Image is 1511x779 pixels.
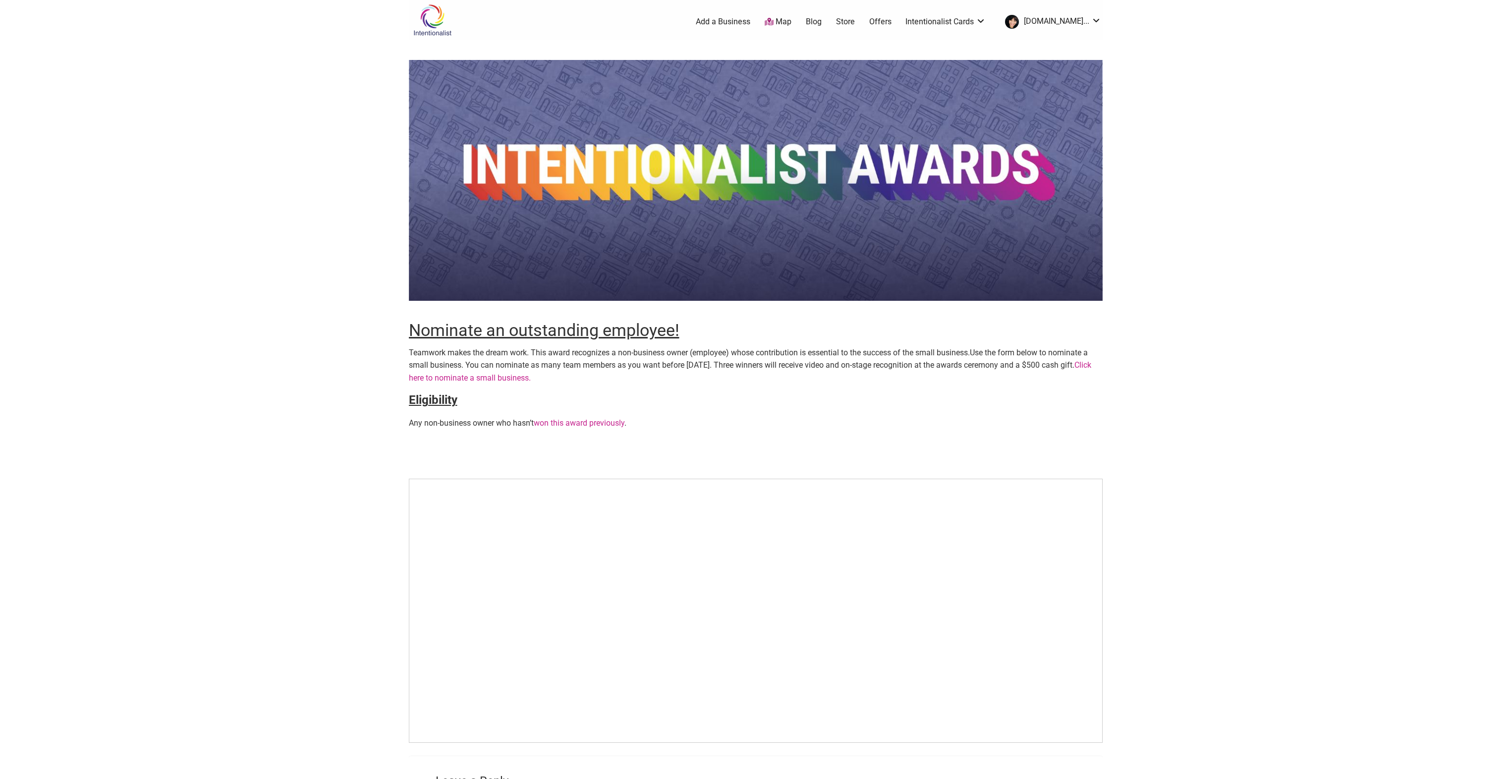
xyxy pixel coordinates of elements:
[1000,13,1101,31] a: [DOMAIN_NAME]...
[765,16,791,28] a: Map
[409,348,970,357] span: Teamwork makes the dream work. This award recognizes a non-business owner (employee) whose contri...
[806,16,822,27] a: Blog
[409,4,456,36] img: Intentionalist
[409,393,457,407] strong: Eligibility
[696,16,750,27] a: Add a Business
[1000,13,1101,31] li: esnetwork.org...
[534,418,624,428] a: won this award previously
[869,16,892,27] a: Offers
[409,360,1091,383] a: Click here to nominate a small business.
[409,346,1103,385] p: Use the form below to nominate a small business. You can nominate as many team members as you wan...
[905,16,986,27] a: Intentionalist Cards
[836,16,855,27] a: Store
[409,320,679,340] span: Nominate an outstanding employee!
[409,417,1103,430] p: Any non-business owner who hasn’t .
